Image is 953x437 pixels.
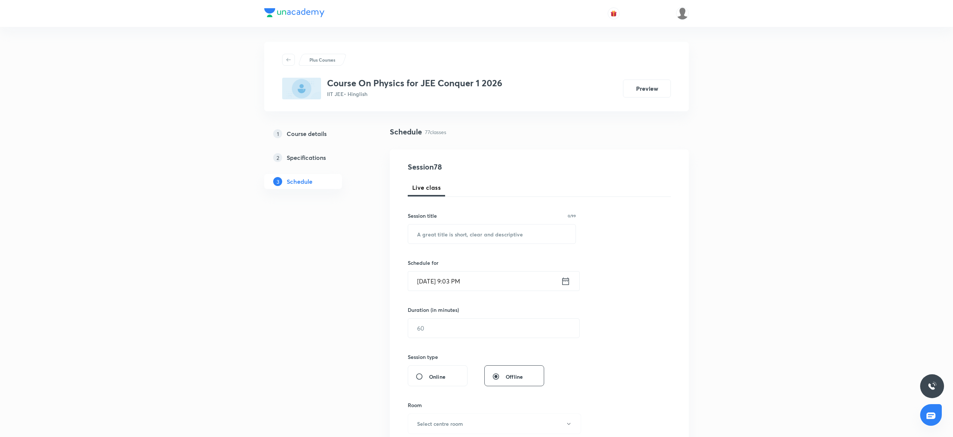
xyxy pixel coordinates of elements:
[273,129,282,138] p: 1
[928,382,937,391] img: ttu
[282,78,321,99] img: F66AD28E-48C4-4298-B8B1-F7D866C22FDD_plus.png
[264,8,324,19] a: Company Logo
[390,126,422,137] h4: Schedule
[610,10,617,17] img: avatar
[327,90,502,98] p: IIT JEE • Hinglish
[506,373,523,381] span: Offline
[264,150,366,165] a: 2Specifications
[623,80,671,97] button: Preview
[408,353,438,361] h6: Session type
[417,420,463,428] h6: Select centre room
[287,177,312,186] h5: Schedule
[568,214,576,218] p: 0/99
[429,373,445,381] span: Online
[273,153,282,162] p: 2
[408,224,576,244] input: A great title is short, clear and descriptive
[408,161,544,173] h4: Session 78
[327,78,502,89] h3: Course On Physics for JEE Conquer 1 2026
[608,7,620,19] button: avatar
[264,8,324,17] img: Company Logo
[287,153,326,162] h5: Specifications
[309,56,335,63] p: Plus Courses
[408,259,576,267] h6: Schedule for
[676,7,689,20] img: Shivank
[408,413,581,434] button: Select centre room
[408,401,422,409] h6: Room
[412,183,441,192] span: Live class
[425,128,446,136] p: 77 classes
[273,177,282,186] p: 3
[408,306,459,314] h6: Duration (in minutes)
[264,126,366,141] a: 1Course details
[287,129,327,138] h5: Course details
[408,319,579,338] input: 60
[408,212,437,220] h6: Session title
